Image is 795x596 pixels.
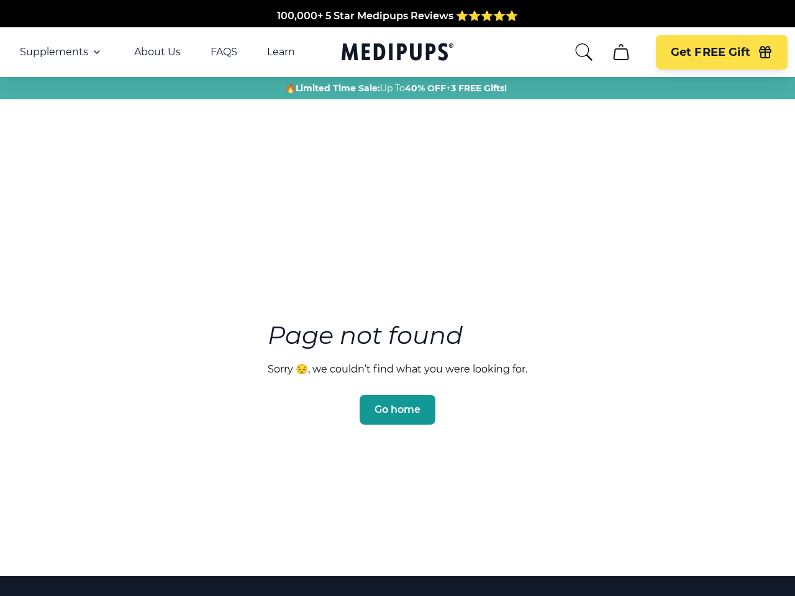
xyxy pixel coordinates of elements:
[268,317,527,353] h3: Page not found
[574,42,594,62] button: search
[606,37,636,67] button: cart
[268,363,527,375] p: Sorry 😔, we couldn’t find what you were looking for.
[134,46,181,58] a: About Us
[671,45,750,60] span: Get FREE Gift
[656,35,788,70] button: Get FREE Gift
[375,404,420,416] span: Go home
[267,46,295,58] a: Learn
[20,46,88,58] span: Supplements
[342,40,453,66] a: Medipups
[20,45,104,60] button: Supplements
[285,82,507,94] span: 🔥 Up To +
[360,395,435,425] button: Go home
[277,10,518,22] span: 100,000+ 5 Star Medipups Reviews ⭐️⭐️⭐️⭐️⭐️
[211,46,237,58] a: FAQS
